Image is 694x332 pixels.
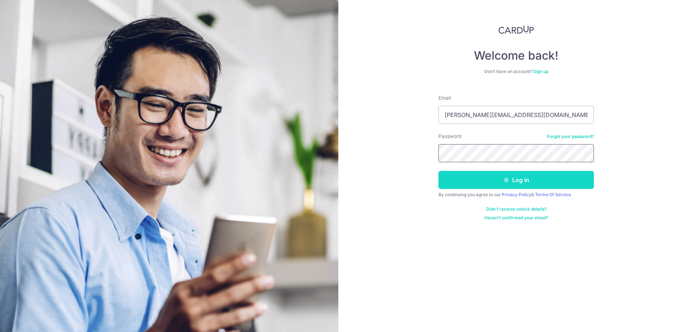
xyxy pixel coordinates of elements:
[438,94,451,102] label: Email
[533,69,548,74] a: Sign up
[484,215,548,221] a: Haven't confirmed your email?
[535,192,571,197] a: Terms Of Service
[438,171,594,189] button: Log in
[438,48,594,63] h4: Welcome back!
[547,134,594,139] a: Forgot your password?
[438,133,462,140] label: Password
[438,106,594,124] input: Enter your Email
[438,192,594,198] div: By continuing you agree to our &
[498,25,534,34] img: CardUp Logo
[486,206,547,212] a: Didn't receive unlock details?
[502,192,531,197] a: Privacy Policy
[438,69,594,74] div: Don’t have an account?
